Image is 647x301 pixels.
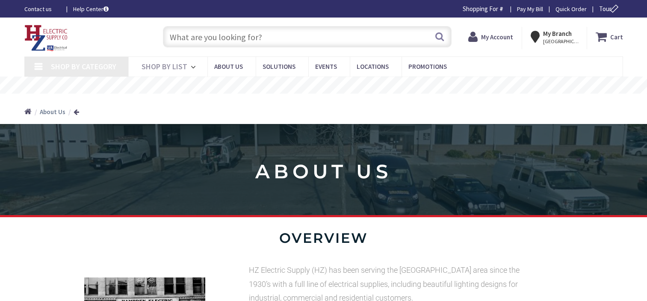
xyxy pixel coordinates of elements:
div: My Branch [GEOGRAPHIC_DATA], [GEOGRAPHIC_DATA] [531,29,579,44]
span: Locations [357,62,389,71]
input: What are you looking for? [163,26,452,47]
strong: My Account [481,33,513,41]
strong: My Branch [543,30,572,38]
a: My Account [468,29,513,44]
strong: Cart [610,29,623,44]
a: Contact us [24,5,59,13]
span: About Us [214,62,243,71]
strong: # [499,5,503,13]
a: Quick Order [555,5,587,13]
span: Promotions [408,62,447,71]
span: [GEOGRAPHIC_DATA], [GEOGRAPHIC_DATA] [543,38,579,45]
span: Shop By Category [51,62,116,71]
span: Shop By List [142,62,187,71]
strong: About Us [40,108,65,116]
a: Pay My Bill [517,5,543,13]
span: Shopping For [463,5,498,13]
span: Solutions [263,62,295,71]
img: HZ Electric Supply [24,25,68,51]
a: Help Center [73,5,109,13]
a: Cart [596,29,623,44]
span: Events [315,62,337,71]
span: Tour [599,5,621,13]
